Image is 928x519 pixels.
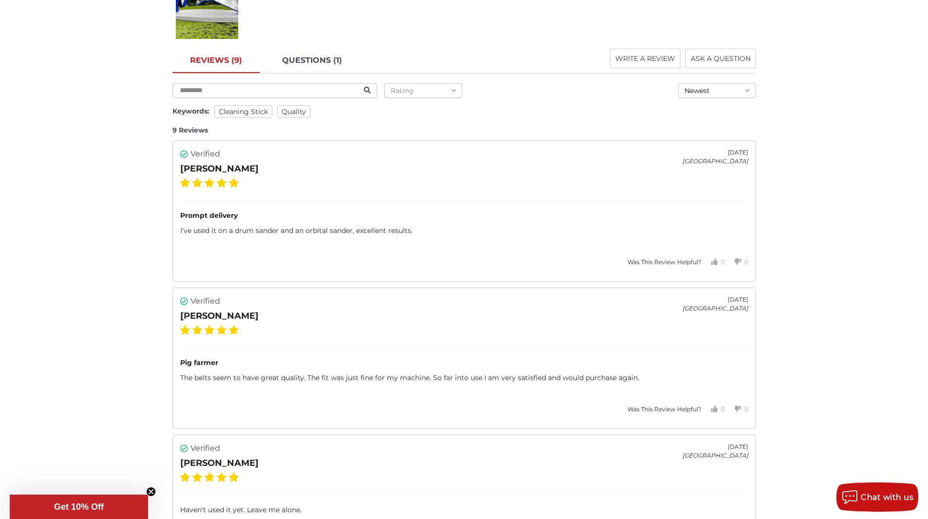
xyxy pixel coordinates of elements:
span: cleaning stick [214,105,272,118]
div: [PERSON_NAME] [180,457,259,470]
button: WRITE A REVIEW [610,49,681,68]
span: 0 [744,258,748,266]
span: Keywords: [172,107,209,115]
span: WRITE A REVIEW [615,54,675,63]
label: 1 Star [180,472,190,482]
div: [PERSON_NAME] [180,162,259,175]
label: 1 Star [180,178,190,188]
div: [GEOGRAPHIC_DATA] [682,304,748,313]
button: Votes Down [725,398,748,421]
a: QUESTIONS (1) [265,49,360,73]
label: 2 Stars [192,472,202,482]
span: The belts seem to have great quality. [180,373,307,382]
label: 4 Stars [217,178,227,188]
button: Votes Up [701,398,725,421]
span: So far into use I am very satisfied and would purchase again. [433,373,639,382]
label: 3 Stars [205,325,214,335]
button: Votes Down [725,250,748,274]
span: Verified [190,295,220,307]
span: Newest [684,86,710,95]
div: Was This Review Helpful? [627,405,701,414]
div: Get 10% OffClose teaser [10,495,148,519]
div: [DATE] [682,295,748,304]
i: Verified user [180,150,188,158]
span: Get 10% Off [54,502,104,512]
div: Pig farmer [180,358,748,368]
div: [GEOGRAPHIC_DATA] [682,157,748,166]
span: The fit was just fine for my machine. [307,373,433,382]
div: Was This Review Helpful? [627,258,701,267]
button: Votes Up [701,250,725,274]
span: Haven't used it yet. [180,505,247,514]
label: 5 Stars [229,325,239,335]
label: 2 Stars [192,178,202,188]
span: Verified [190,148,220,160]
a: REVIEWS (9) [172,49,260,73]
button: ASK A QUESTION [685,49,756,68]
div: Prompt delivery [180,211,748,221]
span: quality [277,105,310,118]
button: Rating [384,83,462,98]
div: [GEOGRAPHIC_DATA] [682,451,748,460]
i: Verified user [180,297,188,305]
label: 3 Stars [205,178,214,188]
label: 2 Stars [192,325,202,335]
div: [PERSON_NAME] [180,309,259,323]
span: 0 [744,405,748,413]
span: ASK A QUESTION [691,54,751,63]
div: [DATE] [682,442,748,451]
label: 5 Stars [229,472,239,482]
span: Chat with us [861,493,913,502]
label: 4 Stars [217,472,227,482]
div: 9 Reviews [172,125,756,135]
span: Leave me alone. [247,505,302,514]
i: Verified user [180,444,188,452]
span: Rating [391,86,414,95]
button: Chat with us [836,482,918,512]
span: I've used it on a drum sander and an orbital sander, excellent results. [180,226,413,235]
span: Verified [190,442,220,454]
label: 3 Stars [205,472,214,482]
label: 1 Star [180,325,190,335]
label: 4 Stars [217,325,227,335]
div: [DATE] [682,148,748,157]
span: 0 [721,405,725,413]
button: Newest [678,83,756,98]
label: 5 Stars [229,178,239,188]
button: Close teaser [146,487,156,497]
span: 0 [721,258,725,266]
